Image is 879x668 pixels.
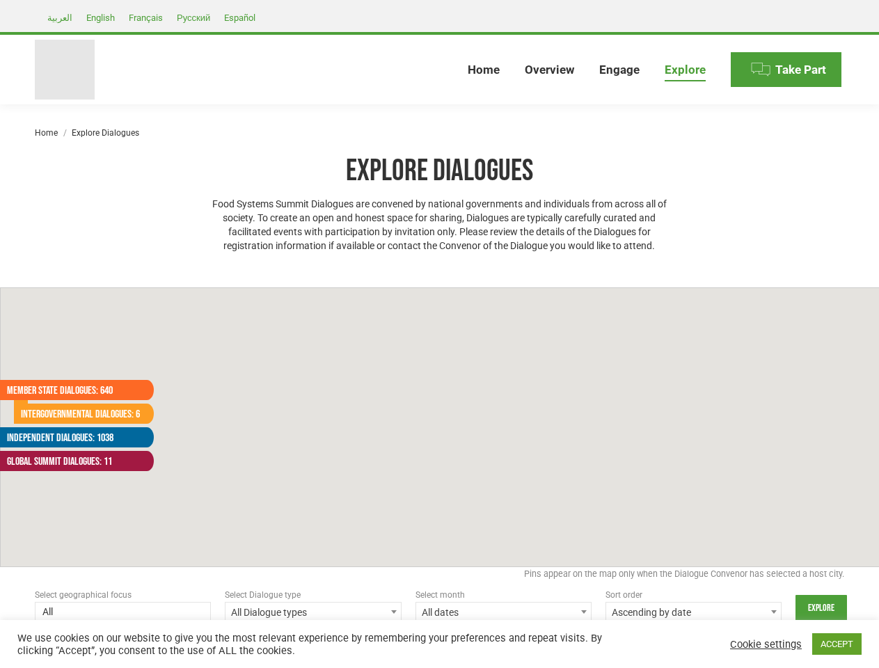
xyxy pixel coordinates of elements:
[795,595,847,621] input: Explore
[605,588,782,602] div: Sort order
[14,404,140,424] a: Intergovernmental Dialogues: 6
[40,9,79,26] a: العربية
[122,9,170,26] a: Français
[170,9,217,26] a: Русский
[17,632,608,657] div: We use cookies on our website to give you the most relevant experience by remembering your prefer...
[415,602,592,621] span: All dates
[35,40,95,100] img: Food Systems Summit Dialogues
[217,9,262,26] a: Español
[468,63,500,77] span: Home
[205,197,674,253] p: Food Systems Summit Dialogues are convened by national governments and individuals from across al...
[730,638,802,651] a: Cookie settings
[35,588,211,602] div: Select geographical focus
[416,603,591,622] span: All dates
[72,128,139,138] span: Explore Dialogues
[775,63,826,77] span: Take Part
[224,13,255,23] span: Español
[812,633,862,655] a: ACCEPT
[225,602,401,621] span: All Dialogue types
[129,13,163,23] span: Français
[750,59,771,80] img: Menu icon
[35,567,844,588] div: Pins appear on the map only when the Dialogue Convenor has selected a host city.
[47,13,72,23] span: العربية
[205,152,674,190] h1: Explore Dialogues
[605,602,782,621] span: Ascending by date
[415,588,592,602] div: Select month
[225,588,401,602] div: Select Dialogue type
[177,13,210,23] span: Русский
[525,63,574,77] span: Overview
[225,603,400,622] span: All Dialogue types
[599,63,640,77] span: Engage
[86,13,115,23] span: English
[606,603,781,622] span: Ascending by date
[79,9,122,26] a: English
[665,63,706,77] span: Explore
[35,128,58,138] a: Home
